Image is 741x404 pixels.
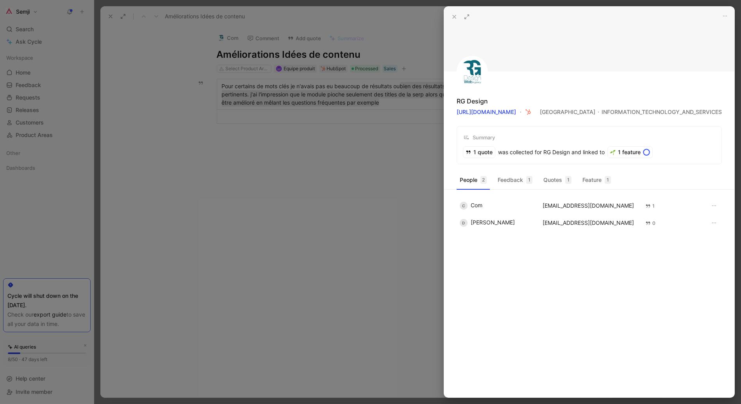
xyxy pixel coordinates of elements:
[526,176,532,184] div: 1
[460,202,533,210] div: Com
[579,174,614,186] button: Feature
[608,147,652,158] div: 1 feature
[457,109,516,115] a: [URL][DOMAIN_NAME]
[540,174,575,186] button: Quotes
[495,174,536,186] button: Feedback
[460,202,468,210] div: C
[463,147,495,158] div: 1 quote
[457,174,490,186] button: People
[610,149,616,155] img: 🌱
[463,147,605,158] div: was collected for RG Design and linked to
[543,203,636,208] div: [EMAIL_ADDRESS][DOMAIN_NAME]
[460,219,468,227] div: D
[457,96,488,106] div: RG Design
[480,176,487,184] div: 2
[645,219,655,227] div: 0
[565,176,571,184] div: 1
[457,56,488,87] img: logo
[463,133,495,142] div: Summary
[602,107,722,117] div: INFORMATION_TECHNOLOGY_AND_SERVICES
[540,107,602,117] div: [GEOGRAPHIC_DATA]
[460,219,533,227] div: [PERSON_NAME]
[543,220,636,226] div: [EMAIL_ADDRESS][DOMAIN_NAME]
[605,176,611,184] div: 1
[645,202,655,210] div: 1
